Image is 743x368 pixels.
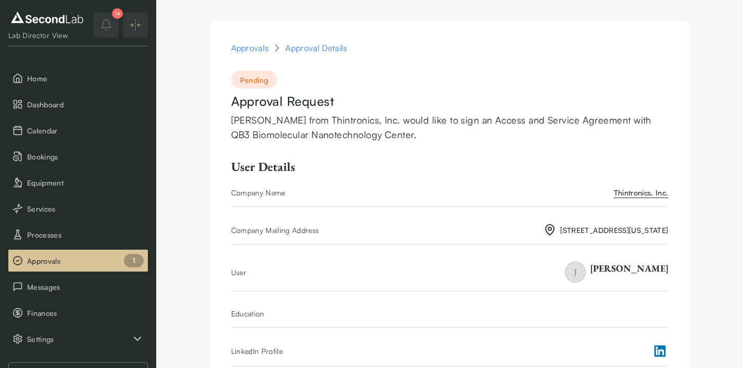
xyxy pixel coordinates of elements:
button: Processes [8,224,148,246]
div: LinkedIn Profile [231,346,653,357]
div: [PERSON_NAME] [590,262,669,275]
h3: User Details [231,159,669,175]
button: Bookings [8,145,148,167]
span: Processes [27,229,144,240]
span: J [565,262,586,283]
div: Education [231,308,669,319]
span: Calendar [27,125,144,136]
div: Company Mailing Address [231,225,544,236]
span: [STREET_ADDRESS][US_STATE] [544,224,668,236]
img: linkedin [653,345,666,358]
div: Approval Request [231,93,669,111]
div: User [231,267,565,278]
div: Pending [231,71,277,89]
button: Services [8,198,148,219]
span: Services [27,203,144,214]
span: Messages [27,281,144,292]
div: Lab Director View [8,30,86,41]
button: Approvals [8,250,148,272]
span: Settings [27,334,131,345]
span: Bookings [27,151,144,162]
button: Home [8,67,148,89]
img: logo [8,9,86,26]
button: Finances [8,302,148,324]
div: [PERSON_NAME] from Thintronics, Inc. would like to sign an Access and Service Agreement with QB3 ... [231,113,669,143]
span: Equipment [27,177,144,188]
button: Expand/Collapse sidebar [123,13,148,38]
a: Approvals [231,42,269,54]
span: Finances [27,308,144,318]
span: Home [27,73,144,84]
a: Thintronics, Inc. [614,187,669,198]
span: Approvals [27,255,144,266]
button: notifications [94,13,119,38]
button: Settings [8,328,148,350]
button: Dashboard [8,93,148,115]
div: Approval Details [285,42,347,54]
div: Company Name [231,187,614,198]
span: Dashboard [27,99,144,110]
button: Equipment [8,171,148,193]
button: Calendar [8,119,148,141]
div: 1 [124,254,144,267]
div: 14 [112,8,123,19]
button: Messages [8,276,148,298]
div: Settings sub items [8,328,148,350]
a: J[PERSON_NAME] [565,262,669,283]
